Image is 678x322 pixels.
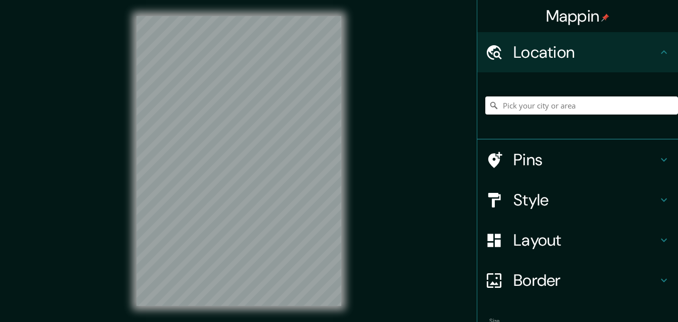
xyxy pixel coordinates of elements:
[513,42,658,62] h4: Location
[477,220,678,260] div: Layout
[477,32,678,72] div: Location
[601,14,609,22] img: pin-icon.png
[477,260,678,300] div: Border
[137,16,341,306] canvas: Map
[477,180,678,220] div: Style
[477,140,678,180] div: Pins
[513,190,658,210] h4: Style
[513,270,658,290] h4: Border
[485,96,678,115] input: Pick your city or area
[513,230,658,250] h4: Layout
[513,150,658,170] h4: Pins
[546,6,610,26] h4: Mappin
